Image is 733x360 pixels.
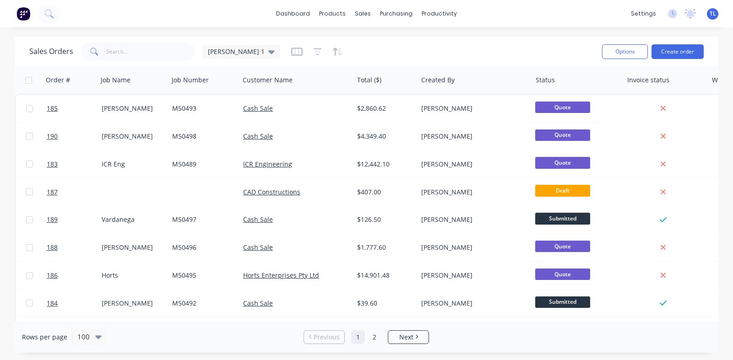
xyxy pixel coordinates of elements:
ul: Pagination [300,330,433,344]
div: Status [536,75,555,85]
div: $407.00 [357,188,411,197]
span: 187 [47,188,58,197]
span: 185 [47,104,58,113]
span: Submitted [535,213,590,224]
a: Previous page [304,333,344,342]
div: M50495 [172,271,233,280]
span: 190 [47,132,58,141]
div: [PERSON_NAME] [421,215,523,224]
span: Previous [314,333,340,342]
a: Cash Sale [243,299,273,307]
div: [PERSON_NAME] [421,299,523,308]
div: [PERSON_NAME] [102,104,162,113]
div: [PERSON_NAME] [421,243,523,252]
div: $12,442.10 [357,160,411,169]
div: Customer Name [243,75,293,85]
div: Horts [102,271,162,280]
div: [PERSON_NAME] [421,132,523,141]
span: TL [710,10,716,18]
div: M50498 [172,132,233,141]
a: Page 1 is your current page [351,330,365,344]
div: $126.50 [357,215,411,224]
div: [PERSON_NAME] [102,299,162,308]
span: 189 [47,215,58,224]
div: productivity [417,7,462,21]
div: Invoice status [627,75,669,85]
a: Horts Enterprises Pty Ltd [243,271,319,279]
div: [PERSON_NAME] [102,243,162,252]
a: 186 [47,262,102,289]
span: Quote [535,269,590,280]
div: [PERSON_NAME] [421,271,523,280]
a: dashboard [271,7,315,21]
a: ICR Engineering [243,160,292,168]
div: $14,901.48 [357,271,411,280]
span: Quote [535,157,590,168]
span: Rows per page [22,333,67,342]
div: M50489 [172,160,233,169]
span: Draft [535,185,590,196]
span: 186 [47,271,58,280]
div: settings [626,7,661,21]
div: [PERSON_NAME] [421,160,523,169]
span: Next [399,333,413,342]
a: 185 [47,95,102,122]
div: products [315,7,350,21]
h1: Sales Orders [29,47,73,56]
a: 189 [47,206,102,233]
a: Page 2 [368,330,381,344]
div: [PERSON_NAME] [421,188,523,197]
span: Quote [535,102,590,113]
button: Options [602,44,648,59]
div: Order # [46,75,70,85]
div: ICR Eng [102,160,162,169]
div: purchasing [375,7,417,21]
div: sales [350,7,375,21]
div: M50493 [172,104,233,113]
a: 180 [47,317,102,345]
div: $4,349.40 [357,132,411,141]
span: Submitted [535,296,590,308]
div: Total ($) [357,75,381,85]
span: 183 [47,160,58,169]
input: Search... [106,43,195,61]
a: Cash Sale [243,132,273,140]
div: $2,860.62 [357,104,411,113]
div: [PERSON_NAME] [421,104,523,113]
span: [PERSON_NAME] 1 [208,47,265,56]
div: M50497 [172,215,233,224]
a: Cash Sale [243,243,273,252]
a: Cash Sale [243,215,273,224]
span: Quote [535,241,590,252]
a: 188 [47,234,102,261]
div: Vardanega [102,215,162,224]
a: Next page [388,333,429,342]
div: Job Number [172,75,209,85]
div: Created By [421,75,455,85]
span: 184 [47,299,58,308]
div: M50496 [172,243,233,252]
a: CAD Constructions [243,188,300,196]
button: Create order [652,44,704,59]
a: Cash Sale [243,104,273,113]
div: M50492 [172,299,233,308]
span: 188 [47,243,58,252]
span: Quote [535,129,590,141]
a: 187 [47,178,102,206]
a: 190 [47,123,102,150]
div: Job Name [101,75,130,85]
img: Factory [16,7,30,21]
div: $1,777.60 [357,243,411,252]
a: 183 [47,150,102,178]
div: $39.60 [357,299,411,308]
a: 184 [47,290,102,317]
div: [PERSON_NAME] [102,132,162,141]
